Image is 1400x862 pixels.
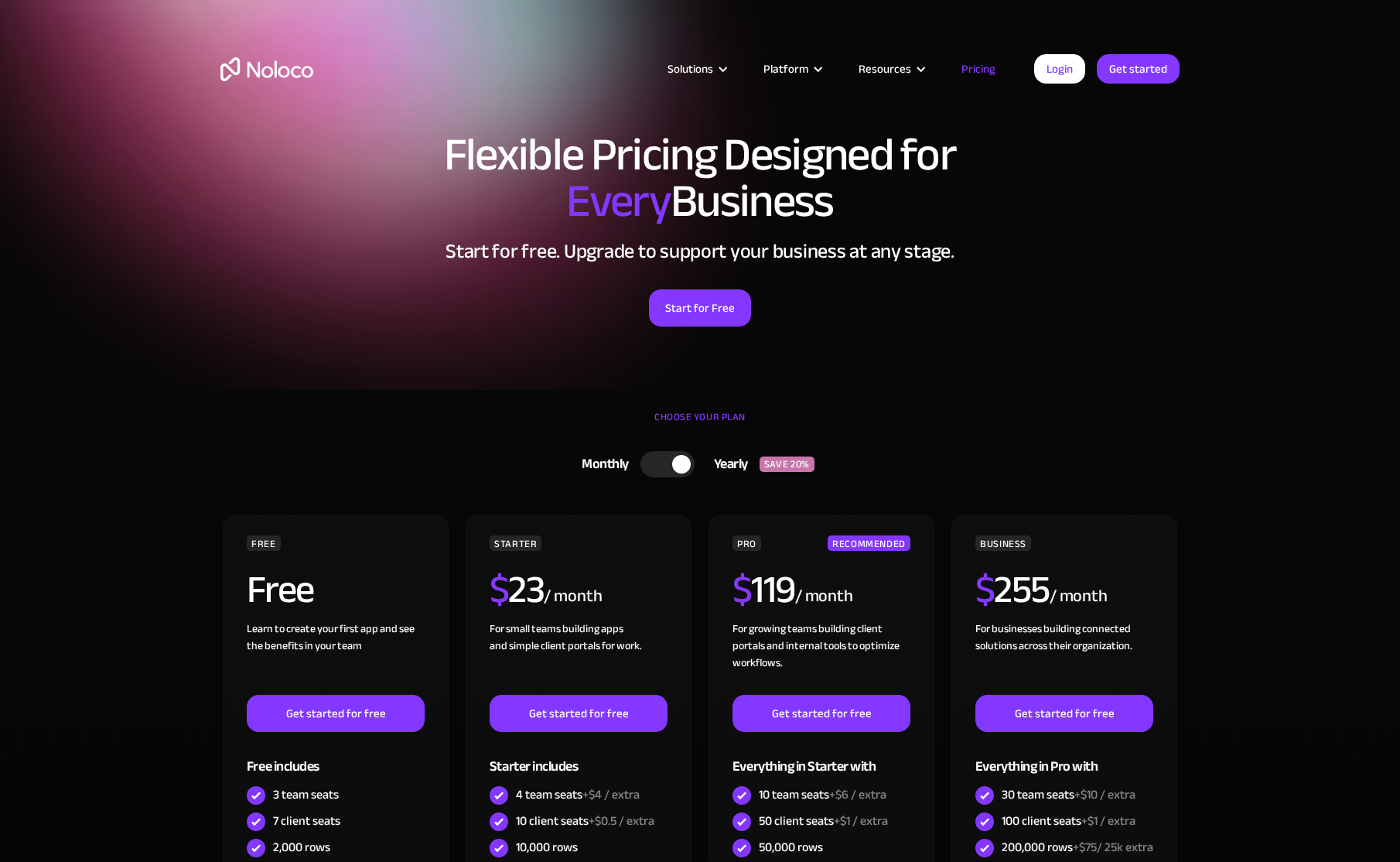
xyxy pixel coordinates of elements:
[220,132,1180,224] h1: Flexible Pricing Designed for Business
[975,570,1050,609] h2: 255
[760,457,814,472] div: SAVE 20%
[975,535,1031,551] div: BUSINESS
[1074,783,1135,806] span: +$10 / extra
[763,59,808,79] div: Platform
[589,809,654,833] span: +$0.5 / extra
[490,553,509,626] span: $
[829,783,886,806] span: +$6 / extra
[834,809,888,833] span: +$1 / extra
[732,570,795,609] h2: 119
[1002,786,1135,803] div: 30 team seats
[490,570,545,609] h2: 23
[759,839,823,856] div: 50,000 rows
[732,695,910,732] a: Get started for free
[247,621,425,695] div: Learn to create your first app and see the benefits in your team ‍
[1081,809,1135,833] span: +$1 / extra
[1073,836,1153,859] span: +$75/ 25k extra
[975,621,1153,695] div: For businesses building connected solutions across their organization. ‍
[247,732,425,782] div: Free includes
[490,535,541,551] div: STARTER
[759,786,886,803] div: 10 team seats
[649,289,751,327] a: Start for Free
[582,783,640,806] span: +$4 / extra
[220,405,1180,444] div: CHOOSE YOUR PLAN
[859,59,911,79] div: Resources
[942,59,1015,79] a: Pricing
[759,812,888,830] div: 50 client seats
[490,621,668,695] div: For small teams building apps and simple client portals for work. ‍
[732,732,910,782] div: Everything in Starter with
[1097,54,1180,84] a: Get started
[732,535,761,551] div: PRO
[247,695,425,732] a: Get started for free
[975,553,995,626] span: $
[544,584,602,609] div: / month
[975,695,1153,732] a: Get started for free
[668,59,713,79] div: Solutions
[273,839,330,856] div: 2,000 rows
[732,553,752,626] span: $
[975,732,1153,782] div: Everything in Pro with
[220,240,1180,263] h2: Start for free. Upgrade to support your business at any stage.
[247,535,281,551] div: FREE
[732,621,910,695] div: For growing teams building client portals and internal tools to optimize workflows.
[695,453,760,476] div: Yearly
[1034,54,1085,84] a: Login
[273,812,340,830] div: 7 client seats
[839,59,942,79] div: Resources
[490,732,668,782] div: Starter includes
[566,158,671,245] span: Every
[744,59,839,79] div: Platform
[490,695,668,732] a: Get started for free
[1050,584,1108,609] div: / month
[220,57,313,81] a: home
[516,812,654,830] div: 10 client seats
[273,786,339,803] div: 3 team seats
[828,535,910,551] div: RECOMMENDED
[516,839,578,856] div: 10,000 rows
[247,570,314,609] h2: Free
[516,786,640,803] div: 4 team seats
[1002,812,1135,830] div: 100 client seats
[1002,839,1153,856] div: 200,000 rows
[795,584,853,609] div: / month
[562,453,640,476] div: Monthly
[648,59,744,79] div: Solutions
